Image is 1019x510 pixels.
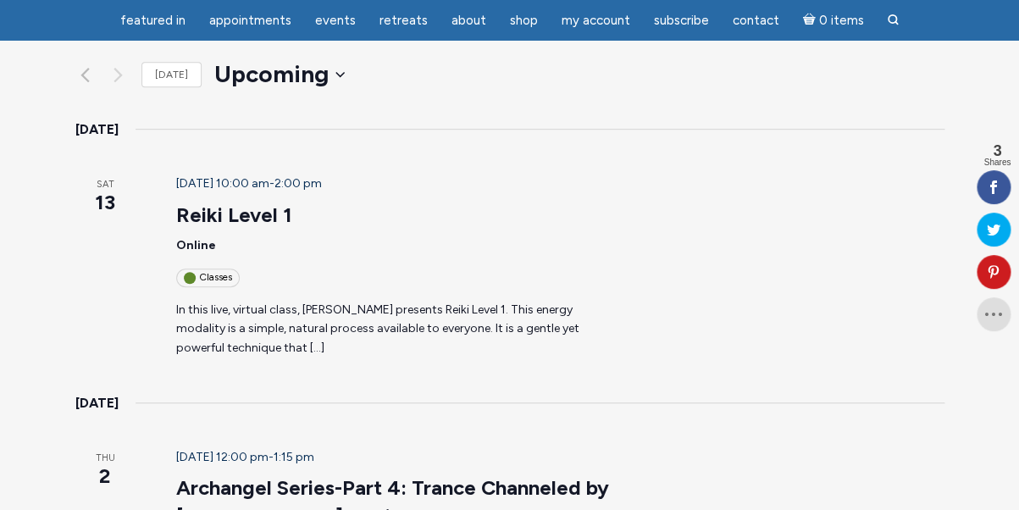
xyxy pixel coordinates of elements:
[176,238,216,252] span: Online
[110,4,196,37] a: featured in
[983,143,1011,158] span: 3
[315,13,356,28] span: Events
[818,14,863,27] span: 0 items
[75,462,136,491] span: 2
[141,62,202,88] a: [DATE]
[379,13,428,28] span: Retreats
[214,58,345,91] button: Upcoming
[274,176,322,191] span: 2:00 pm
[803,13,819,28] i: Cart
[500,4,548,37] a: Shop
[733,13,779,28] span: Contact
[551,4,640,37] a: My Account
[562,13,630,28] span: My Account
[176,450,269,464] span: [DATE] 12:00 pm
[214,58,329,91] span: Upcoming
[108,64,129,85] button: Next Events
[305,4,366,37] a: Events
[75,119,119,141] time: [DATE]
[75,64,96,85] a: Previous Events
[441,4,496,37] a: About
[209,13,291,28] span: Appointments
[176,176,322,191] time: -
[75,392,119,414] time: [DATE]
[75,188,136,217] span: 13
[199,4,302,37] a: Appointments
[176,176,269,191] span: [DATE] 10:00 am
[75,452,136,466] span: Thu
[644,4,719,37] a: Subscribe
[983,158,1011,167] span: Shares
[176,301,616,358] p: In this live, virtual class, [PERSON_NAME] presents Reiki Level 1. This energy modality is a simp...
[75,178,136,192] span: Sat
[723,4,789,37] a: Contact
[510,13,538,28] span: Shop
[176,450,314,464] time: -
[274,450,314,464] span: 1:15 pm
[369,4,438,37] a: Retreats
[120,13,186,28] span: featured in
[176,269,240,286] div: Classes
[451,13,486,28] span: About
[793,3,874,37] a: Cart0 items
[176,202,292,228] a: Reiki Level 1
[654,13,709,28] span: Subscribe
